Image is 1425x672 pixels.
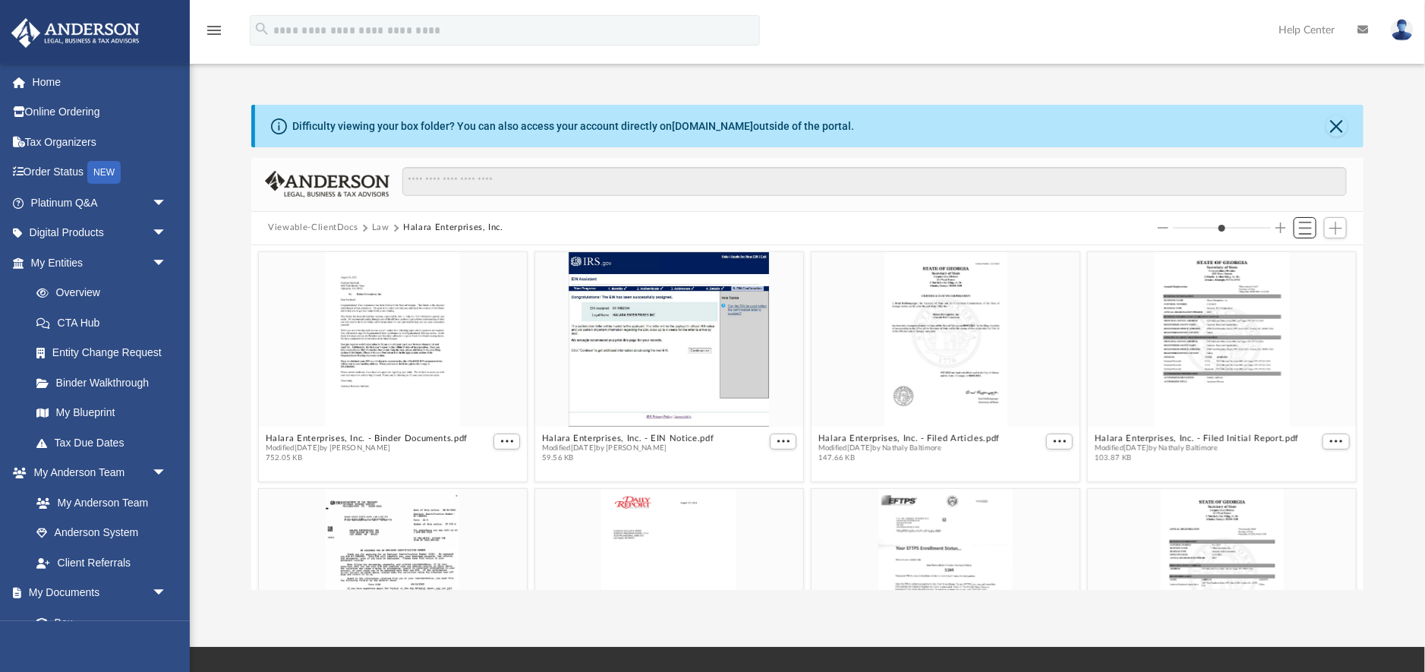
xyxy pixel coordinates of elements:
button: Halara Enterprises, Inc. - Filed Articles.pdf [818,433,1000,443]
a: [DOMAIN_NAME] [672,120,753,132]
img: Anderson Advisors Platinum Portal [7,18,144,48]
a: My Anderson Team [21,487,175,518]
span: arrow_drop_down [152,458,182,489]
a: My Entitiesarrow_drop_down [11,248,190,278]
button: Close [1326,115,1348,137]
input: Search files and folders [402,167,1347,196]
span: Modified [DATE] by [PERSON_NAME] [266,443,468,453]
a: menu [205,29,223,39]
button: Increase column size [1275,222,1286,233]
a: Binder Walkthrough [21,368,190,398]
button: Viewable-ClientDocs [268,221,358,235]
a: Box [21,607,175,638]
span: arrow_drop_down [152,218,182,249]
a: CTA Hub [21,308,190,338]
a: Platinum Q&Aarrow_drop_down [11,188,190,218]
a: Home [11,67,190,97]
span: Modified [DATE] by Nathaly Baltimore [1095,443,1299,453]
button: More options [1046,433,1073,449]
span: arrow_drop_down [152,248,182,279]
span: Modified [DATE] by [PERSON_NAME] [542,443,714,453]
div: Difficulty viewing your box folder? You can also access your account directly on outside of the p... [292,118,854,134]
button: Add [1324,217,1347,238]
a: Overview [21,278,190,308]
a: Client Referrals [21,547,182,578]
i: menu [205,21,223,39]
button: More options [1323,433,1350,449]
a: My Anderson Teamarrow_drop_down [11,458,182,488]
button: Halara Enterprises, Inc. - EIN Notice.pdf [542,433,714,443]
button: Halara Enterprises, Inc. - Filed Initial Report.pdf [1095,433,1299,443]
i: search [254,21,270,37]
a: My Blueprint [21,398,182,428]
div: grid [251,245,1364,591]
button: Halara Enterprises, Inc. [403,221,503,235]
a: Entity Change Request [21,338,190,368]
button: Halara Enterprises, Inc. - Binder Documents.pdf [266,433,468,443]
span: 59.56 KB [542,453,714,463]
div: NEW [87,161,121,184]
a: Anderson System [21,518,182,548]
button: Decrease column size [1158,222,1168,233]
input: Column size [1173,222,1271,233]
img: User Pic [1391,19,1414,41]
a: Tax Organizers [11,127,190,157]
a: My Documentsarrow_drop_down [11,578,182,608]
span: Modified [DATE] by Nathaly Baltimore [818,443,1000,453]
button: Switch to List View [1294,217,1316,238]
a: Digital Productsarrow_drop_down [11,218,190,248]
a: Online Ordering [11,97,190,128]
a: Tax Due Dates [21,427,190,458]
span: 752.05 KB [266,453,468,463]
button: More options [770,433,797,449]
span: arrow_drop_down [152,578,182,609]
button: More options [493,433,521,449]
span: arrow_drop_down [152,188,182,219]
span: 147.66 KB [818,453,1000,463]
a: Order StatusNEW [11,157,190,188]
span: 103.87 KB [1095,453,1299,463]
button: Law [372,221,389,235]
